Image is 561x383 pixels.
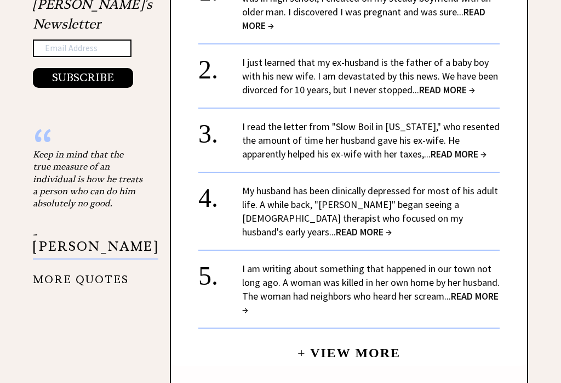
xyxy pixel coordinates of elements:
div: 5. [198,262,242,283]
a: MORE QUOTES [33,265,129,286]
input: Email Address [33,40,131,58]
span: READ MORE → [419,84,475,97]
span: READ MORE → [242,290,499,317]
div: “ [33,138,142,149]
a: I am writing about something that happened in our town not long ago. A woman was killed in her ow... [242,263,500,317]
span: READ MORE → [242,6,485,32]
div: 4. [198,184,242,205]
span: READ MORE → [431,148,486,161]
a: I read the letter from "Slow Boil in [US_STATE]," who resented the amount of time her husband gav... [242,121,500,161]
a: + View More [297,337,400,361]
a: I just learned that my ex-husband is the father of a baby boy with his new wife. I am devastated ... [242,57,498,97]
span: READ MORE → [336,226,392,239]
div: Keep in mind that the true measure of an individual is how he treats a person who can do him abso... [33,149,142,210]
div: 2. [198,56,242,76]
div: 3. [198,120,242,140]
button: SUBSCRIBE [33,69,133,88]
p: - [PERSON_NAME] [33,229,158,260]
a: My husband has been clinically depressed for most of his adult life. A while back, "[PERSON_NAME]... [242,185,498,239]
